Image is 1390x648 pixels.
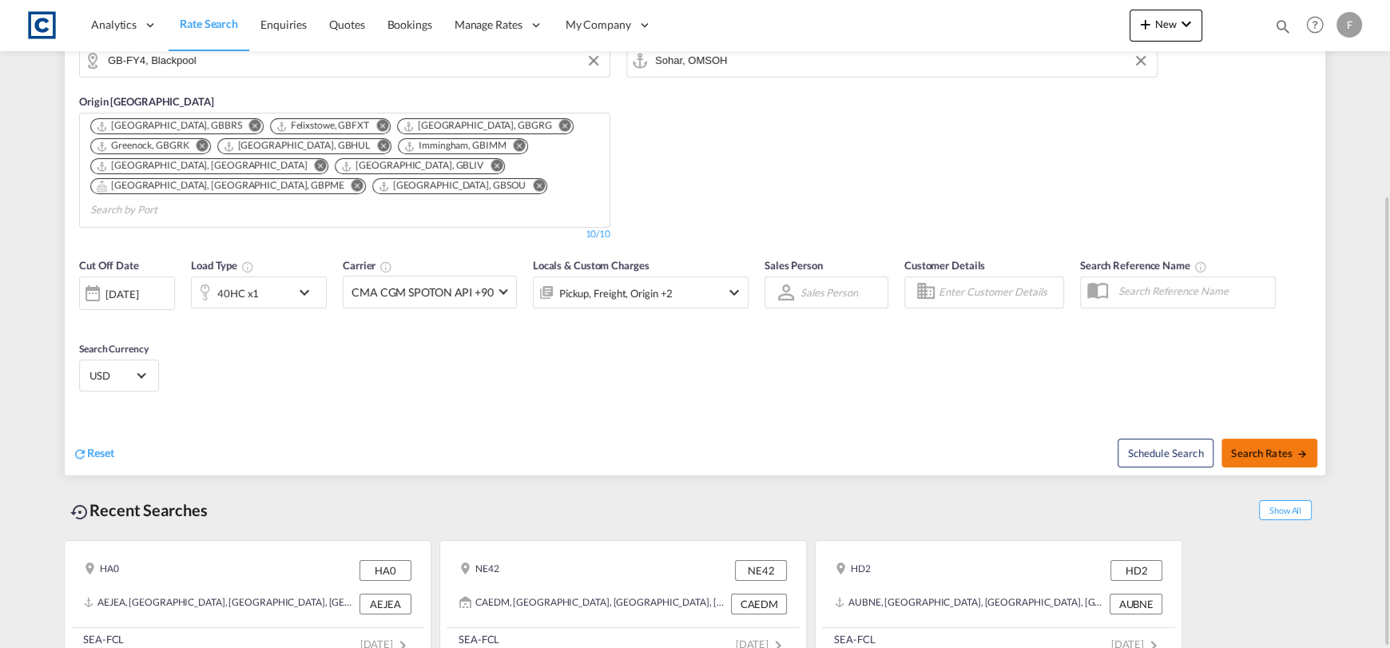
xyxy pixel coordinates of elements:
[559,282,673,304] div: Pickup Freight Origin Origin Custom Factory Stuffing
[191,259,254,272] span: Load Type
[1297,448,1308,459] md-icon: icon-arrow-right
[96,159,310,173] div: Press delete to remove this chip.
[79,259,139,272] span: Cut Off Date
[79,95,214,108] span: Origin [GEOGRAPHIC_DATA]
[503,139,527,155] button: Remove
[549,119,573,135] button: Remove
[403,119,555,133] div: Press delete to remove this chip.
[939,280,1058,304] input: Enter Customer Details
[70,503,89,522] md-icon: icon-backup-restore
[764,259,823,272] span: Sales Person
[459,560,499,581] div: NE42
[96,119,242,133] div: Bristol, GBBRS
[186,139,210,155] button: Remove
[89,368,134,383] span: USD
[1177,14,1196,34] md-icon: icon-chevron-down
[191,276,327,308] div: 40HC x1icon-chevron-down
[343,259,392,272] span: Carrier
[585,228,610,241] div: 10/10
[378,179,526,193] div: Southampton, GBSOU
[1221,439,1317,467] button: Search Ratesicon-arrow-right
[88,364,150,387] md-select: Select Currency: $ USDUnited States Dollar
[835,560,871,581] div: HD2
[480,159,504,175] button: Remove
[1301,11,1328,38] span: Help
[387,18,432,31] span: Bookings
[1110,560,1162,581] div: HD2
[725,283,744,302] md-icon: icon-chevron-down
[73,447,87,461] md-icon: icon-refresh
[1336,12,1362,38] div: F
[96,139,193,153] div: Press delete to remove this chip.
[304,159,328,175] button: Remove
[295,283,322,302] md-icon: icon-chevron-down
[79,276,175,310] div: [DATE]
[88,113,602,223] md-chips-wrap: Chips container. Use arrow keys to select chips.
[340,159,483,173] div: Liverpool, GBLIV
[1110,279,1275,303] input: Search Reference Name
[91,17,137,33] span: Analytics
[533,276,749,308] div: Pickup Freight Origin Origin Custom Factory Stuffingicon-chevron-down
[84,560,119,581] div: HA0
[96,119,245,133] div: Press delete to remove this chip.
[359,594,411,614] div: AEJEA
[276,119,369,133] div: Felixstowe, GBFXT
[459,632,499,646] div: SEA-FCL
[403,139,509,153] div: Press delete to remove this chip.
[904,259,985,272] span: Customer Details
[735,560,787,581] div: NE42
[1231,447,1308,459] span: Search Rates
[351,284,494,300] span: CMA CGM SPOTON API +90
[459,594,727,614] div: CAEDM, Edmonton, AB, Canada, North America, Americas
[566,17,631,33] span: My Company
[79,308,91,329] md-datepicker: Select
[1136,14,1155,34] md-icon: icon-plus 400-fg
[64,492,214,528] div: Recent Searches
[1301,11,1336,40] div: Help
[87,446,114,459] span: Reset
[84,594,355,614] div: AEJEA, Jebel Ali, United Arab Emirates, Middle East, Middle East
[260,18,307,31] span: Enquiries
[835,594,1106,614] div: AUBNE, Brisbane, Australia, Oceania, Oceania
[533,259,649,272] span: Locals & Custom Charges
[379,260,392,273] md-icon: The selected Trucker/Carrierwill be displayed in the rate results If the rates are from another f...
[1259,500,1312,520] span: Show All
[180,17,238,30] span: Rate Search
[1130,10,1202,42] button: icon-plus 400-fgNewicon-chevron-down
[83,632,124,646] div: SEA-FCL
[239,119,263,135] button: Remove
[655,49,1149,73] input: Search by Port
[329,18,364,31] span: Quotes
[90,197,242,223] input: Chips input.
[1129,49,1153,73] button: Clear Input
[403,139,506,153] div: Immingham, GBIMM
[96,159,307,173] div: London Gateway Port, GBLGP
[582,49,606,73] button: Clear Input
[276,119,372,133] div: Press delete to remove this chip.
[340,159,486,173] div: Press delete to remove this chip.
[522,179,546,195] button: Remove
[366,119,390,135] button: Remove
[378,179,530,193] div: Press delete to remove this chip.
[455,17,522,33] span: Manage Rates
[403,119,552,133] div: Grangemouth, GBGRG
[105,287,138,301] div: [DATE]
[217,282,259,304] div: 40HC x1
[108,49,602,73] input: Search by Door
[223,139,374,153] div: Press delete to remove this chip.
[1194,260,1207,273] md-icon: Your search will be saved by the below given name
[80,45,610,77] md-input-container: GB-FY4, Blackpool
[96,139,189,153] div: Greenock, GBGRK
[799,280,860,304] md-select: Sales Person
[79,343,149,355] span: Search Currency
[1136,18,1196,30] span: New
[1274,18,1292,42] div: icon-magnify
[367,139,391,155] button: Remove
[627,45,1157,77] md-input-container: Sohar, OMSOH
[1110,594,1162,614] div: AUBNE
[24,7,60,43] img: 1fdb9190129311efbfaf67cbb4249bed.jpeg
[1274,18,1292,35] md-icon: icon-magnify
[96,179,347,193] div: Press delete to remove this chip.
[1118,439,1213,467] button: Note: By default Schedule search will only considerorigin ports, destination ports and cut off da...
